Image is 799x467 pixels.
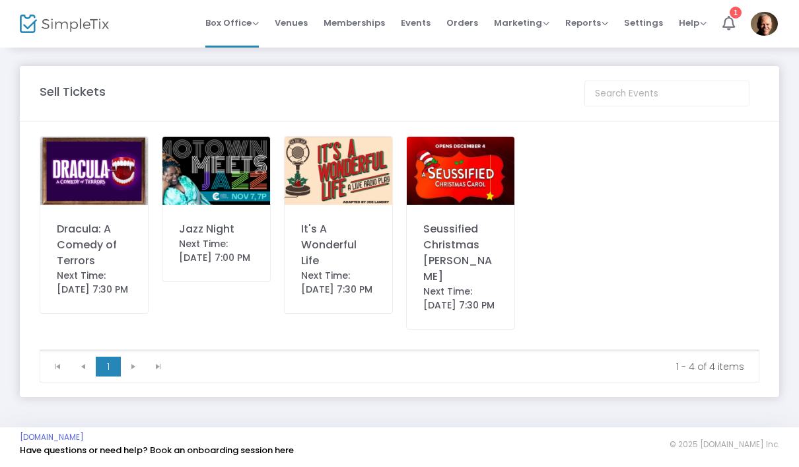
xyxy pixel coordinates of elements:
[96,357,121,377] span: Page 1
[401,6,431,40] span: Events
[20,432,84,443] a: [DOMAIN_NAME]
[40,350,759,351] div: Data table
[301,221,376,269] div: It's A Wonderful Life
[275,6,308,40] span: Venues
[407,137,514,205] img: IMG0031.jpeg
[205,17,259,29] span: Box Office
[324,6,385,40] span: Memberships
[285,137,392,205] img: 638914806454820107IMG0205.jpeg
[624,6,663,40] span: Settings
[301,269,376,297] div: Next Time: [DATE] 7:30 PM
[179,237,254,265] div: Next Time: [DATE] 7:00 PM
[565,17,608,29] span: Reports
[57,269,131,297] div: Next Time: [DATE] 7:30 PM
[494,17,549,29] span: Marketing
[670,439,779,450] span: © 2025 [DOMAIN_NAME] Inc.
[162,137,270,205] img: 638927006381197525IMG0803.png
[423,285,498,312] div: Next Time: [DATE] 7:30 PM
[40,83,106,100] m-panel-title: Sell Tickets
[40,137,148,205] img: IMG8342.jpeg
[179,221,254,237] div: Jazz Night
[423,221,498,285] div: Seussified Christmas [PERSON_NAME]
[679,17,707,29] span: Help
[20,444,294,456] a: Have questions or need help? Book an onboarding session here
[446,6,478,40] span: Orders
[730,7,742,18] div: 1
[180,360,744,373] kendo-pager-info: 1 - 4 of 4 items
[584,81,749,106] input: Search Events
[57,221,131,269] div: Dracula: A Comedy of Terrors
